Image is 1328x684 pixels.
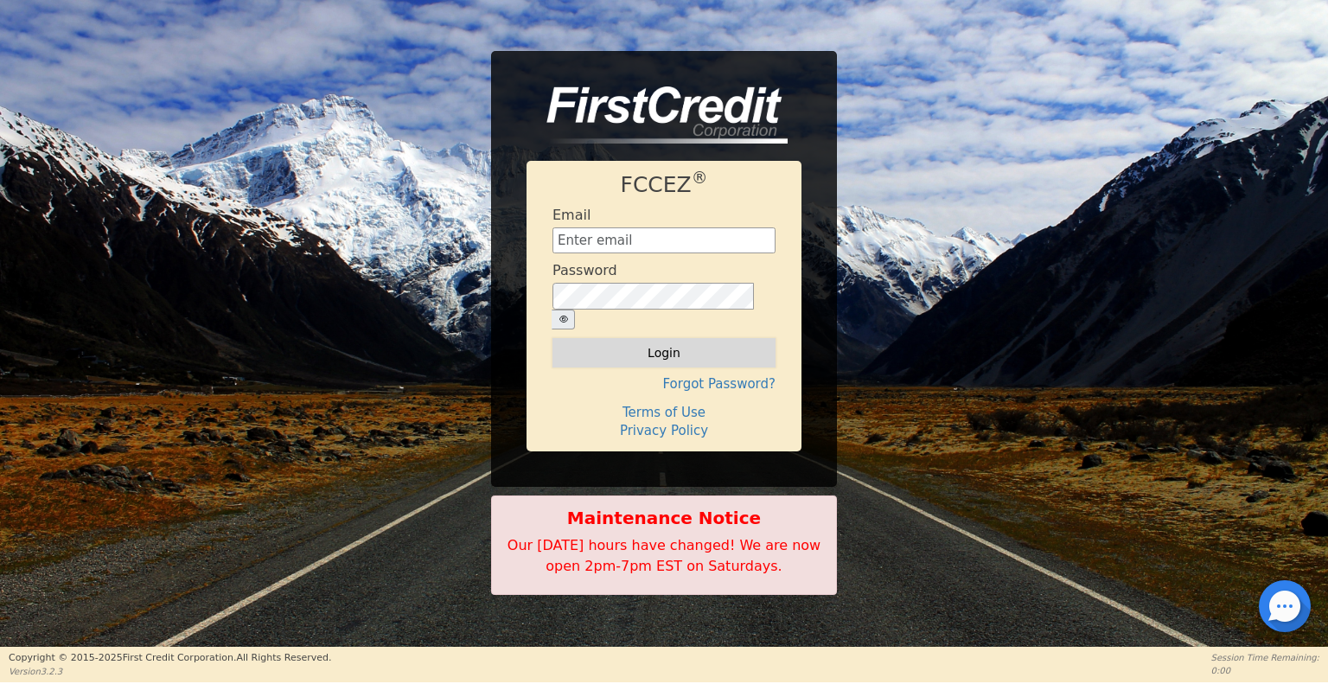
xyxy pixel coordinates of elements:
span: Our [DATE] hours have changed! We are now open 2pm-7pm EST on Saturdays. [508,537,820,574]
h4: Privacy Policy [552,423,776,438]
sup: ® [692,169,708,187]
button: Login [552,338,776,368]
h4: Email [552,207,591,223]
h4: Forgot Password? [552,376,776,392]
input: password [552,283,754,310]
p: Session Time Remaining: [1211,651,1319,664]
h4: Password [552,262,617,278]
p: Copyright © 2015- 2025 First Credit Corporation. [9,651,331,666]
b: Maintenance Notice [501,505,827,531]
img: logo-CMu_cnol.png [527,86,788,144]
h4: Terms of Use [552,405,776,420]
input: Enter email [552,227,776,253]
p: 0:00 [1211,664,1319,677]
h1: FCCEZ [552,172,776,198]
p: Version 3.2.3 [9,665,331,678]
span: All Rights Reserved. [236,652,331,663]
